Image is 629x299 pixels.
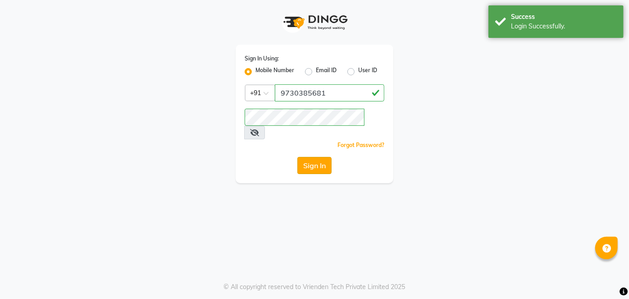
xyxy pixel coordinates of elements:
[275,84,384,101] input: Username
[278,9,351,36] img: logo1.svg
[316,66,337,77] label: Email ID
[245,109,365,126] input: Username
[297,157,332,174] button: Sign In
[511,12,617,22] div: Success
[358,66,377,77] label: User ID
[255,66,294,77] label: Mobile Number
[337,142,384,148] a: Forgot Password?
[245,55,279,63] label: Sign In Using:
[511,22,617,31] div: Login Successfully.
